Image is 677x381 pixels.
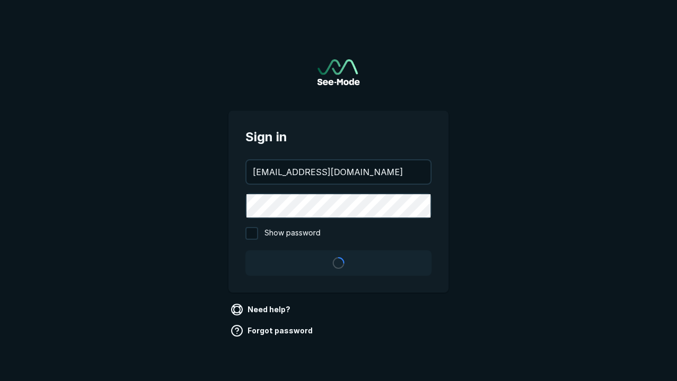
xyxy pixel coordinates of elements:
a: Go to sign in [317,59,360,85]
a: Need help? [228,301,295,318]
a: Forgot password [228,322,317,339]
span: Show password [264,227,321,240]
img: See-Mode Logo [317,59,360,85]
span: Sign in [245,128,432,147]
input: your@email.com [246,160,431,184]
